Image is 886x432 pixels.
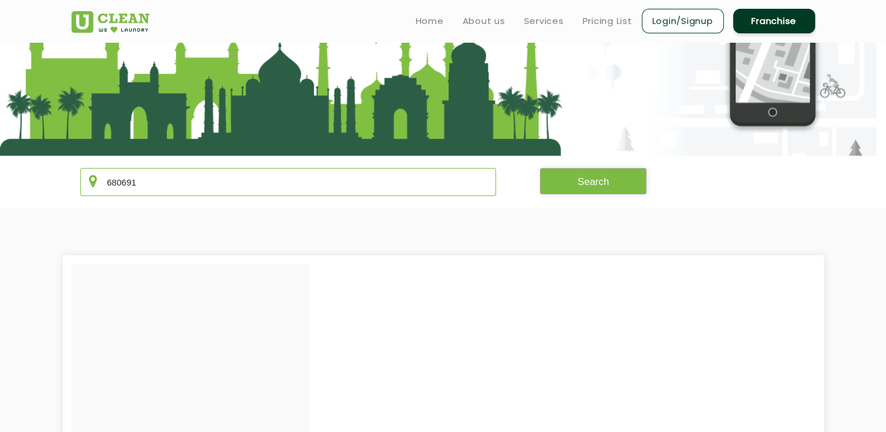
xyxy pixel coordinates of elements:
[733,9,815,33] a: Franchise
[416,14,444,28] a: Home
[524,14,564,28] a: Services
[71,11,149,33] img: UClean Laundry and Dry Cleaning
[540,168,646,194] button: Search
[463,14,505,28] a: About us
[80,168,497,196] input: Enter city/area/pin Code
[642,9,724,33] a: Login/Signup
[583,14,632,28] a: Pricing List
